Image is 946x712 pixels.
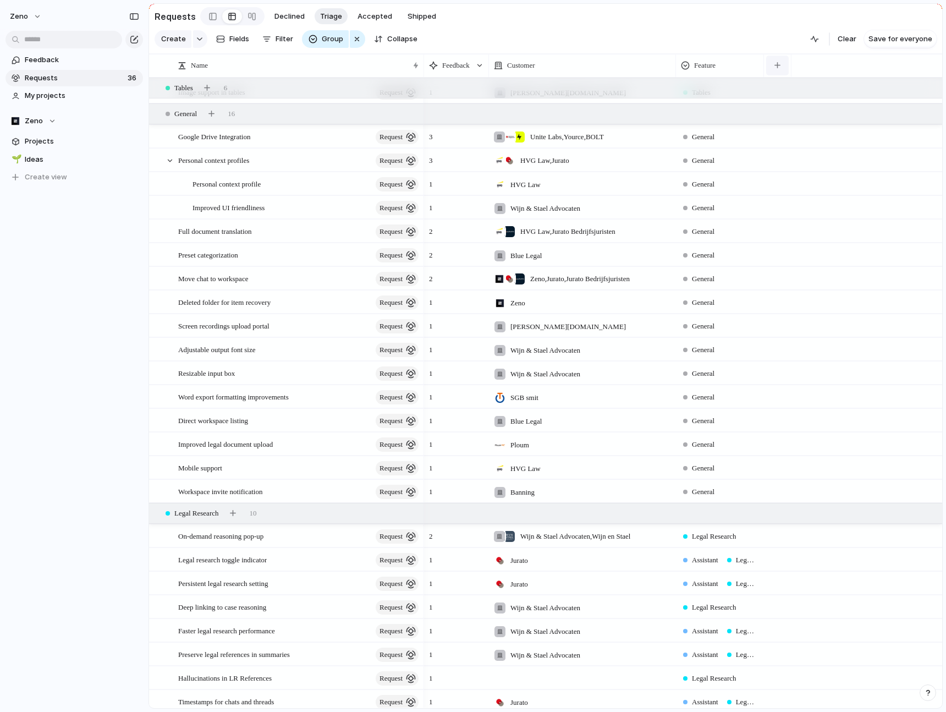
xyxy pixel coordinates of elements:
span: General [692,250,714,261]
span: Wijn & Stael Advocaten , Wijn en Stael [520,531,630,542]
span: General [692,368,714,379]
button: Fields [212,30,254,48]
span: General [692,226,714,237]
span: Accepted [358,11,392,22]
span: HVG Law , Jurato Bedrijfsjuristen [520,226,615,237]
span: Improved UI friendliness [193,201,265,213]
span: Jurato [510,579,528,590]
span: 2 [425,244,437,261]
button: Clear [833,30,861,48]
span: request [380,671,403,686]
button: request [376,648,419,662]
span: request [380,319,403,334]
span: Customer [507,60,535,71]
button: request [376,461,419,475]
span: Timestamps for chats and threads [178,695,274,708]
span: request [380,484,403,500]
span: 3 [425,149,437,166]
button: request [376,130,419,144]
span: 16 [228,108,235,119]
button: request [376,295,419,310]
button: request [376,224,419,239]
span: request [380,295,403,310]
span: Feedback [25,54,139,65]
span: 1 [425,691,437,708]
button: request [376,600,419,615]
span: Group [322,34,343,45]
button: request [376,390,419,404]
span: Feedback [442,60,470,71]
span: General [692,486,714,497]
span: request [380,390,403,405]
button: request [376,177,419,191]
span: Jurato [510,555,528,566]
button: Group [302,30,349,48]
span: Preset categorization [178,248,238,261]
button: Shipped [402,8,442,25]
span: Wijn & Stael Advocaten [510,626,580,637]
span: 1 [425,596,437,613]
span: Collapse [387,34,417,45]
span: Legal Research [174,508,218,519]
div: 🌱 [12,153,19,166]
button: Create [155,30,191,48]
span: Legal Research [692,673,736,684]
span: 1 [425,291,437,308]
span: Jurato [510,697,528,708]
span: request [380,552,403,568]
span: request [380,177,403,192]
span: Ideas [25,154,139,165]
span: HVG Law [510,179,541,190]
span: Name [191,60,208,71]
a: Requests36 [5,70,143,86]
span: Personal context profiles [178,154,249,166]
span: General [692,179,714,190]
span: Adjustable output font size [178,343,255,355]
span: request [380,200,403,216]
span: request [380,413,403,429]
span: Legal Research [736,697,757,708]
span: Wijn & Stael Advocaten [510,603,580,614]
span: Deleted folder for item recovery [178,295,271,308]
button: request [376,248,419,262]
span: 2 [425,267,437,284]
span: 1 [425,362,437,379]
span: On-demand reasoning pop-up [178,529,263,542]
span: request [380,694,403,710]
span: 10 [249,508,256,519]
button: request [376,485,419,499]
button: request [376,577,419,591]
span: Legal Research [736,555,757,566]
span: 1 [425,196,437,213]
span: [PERSON_NAME][DOMAIN_NAME] [510,321,626,332]
span: General [692,463,714,474]
span: 36 [128,73,139,84]
span: Legal Research [692,531,736,542]
span: HVG Law , Jurato [520,155,569,166]
span: 1 [425,643,437,660]
span: Faster legal research performance [178,624,275,637]
button: request [376,85,419,100]
span: Wijn & Stael Advocaten [510,650,580,661]
button: request [376,319,419,333]
span: 1 [425,433,437,450]
span: 1 [425,386,437,403]
span: General [692,202,714,213]
span: Legal Research [692,602,736,613]
span: Legal research toggle indicator [178,553,267,566]
button: request [376,366,419,381]
span: General [174,108,197,119]
span: 1 [425,409,437,426]
span: Assistant [692,649,718,660]
span: General [692,155,714,166]
a: Projects [5,133,143,150]
span: Legal Research [736,578,757,589]
span: Ploum [510,440,529,451]
span: Improved legal document upload [178,437,273,450]
span: Word export formatting improvements [178,390,289,403]
button: request [376,154,419,168]
span: 1 [425,620,437,637]
a: 🌱Ideas [5,151,143,168]
span: Banning [510,487,535,498]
